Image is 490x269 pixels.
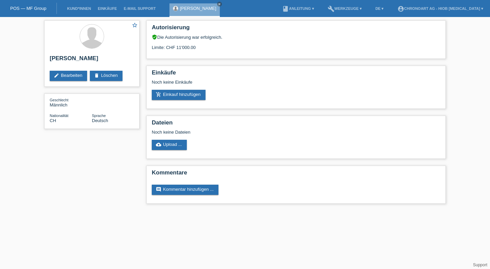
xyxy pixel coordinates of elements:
a: [PERSON_NAME] [180,6,216,11]
a: DE ▾ [372,6,387,11]
i: delete [94,73,99,78]
i: book [282,5,289,12]
a: editBearbeiten [50,71,87,81]
span: Deutsch [92,118,108,123]
a: Support [473,263,487,267]
a: bookAnleitung ▾ [279,6,317,11]
a: close [217,2,222,6]
a: POS — MF Group [10,6,46,11]
a: Einkäufe [94,6,120,11]
i: add_shopping_cart [156,92,161,97]
h2: [PERSON_NAME] [50,55,134,65]
a: buildWerkzeuge ▾ [324,6,365,11]
i: account_circle [397,5,404,12]
a: add_shopping_cartEinkauf hinzufügen [152,90,206,100]
a: E-Mail Support [120,6,159,11]
i: build [328,5,334,12]
span: Geschlecht [50,98,68,102]
i: verified_user [152,34,157,40]
h2: Dateien [152,119,440,130]
div: Limite: CHF 11'000.00 [152,40,440,50]
div: Die Autorisierung war erfolgreich. [152,34,440,40]
h2: Kommentare [152,169,440,180]
h2: Einkäufe [152,69,440,80]
a: cloud_uploadUpload ... [152,140,187,150]
a: deleteLöschen [90,71,122,81]
a: account_circleChronoart AG - Hiob [MEDICAL_DATA] ▾ [394,6,487,11]
span: Nationalität [50,114,68,118]
a: commentKommentar hinzufügen ... [152,185,218,195]
span: Sprache [92,114,106,118]
a: star_border [132,22,138,29]
div: Noch keine Einkäufe [152,80,440,90]
i: edit [54,73,59,78]
span: Schweiz [50,118,56,123]
i: comment [156,187,161,192]
div: Noch keine Dateien [152,130,360,135]
i: cloud_upload [156,142,161,147]
a: Kund*innen [64,6,94,11]
i: close [218,2,221,6]
h2: Autorisierung [152,24,440,34]
div: Männlich [50,97,92,107]
i: star_border [132,22,138,28]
